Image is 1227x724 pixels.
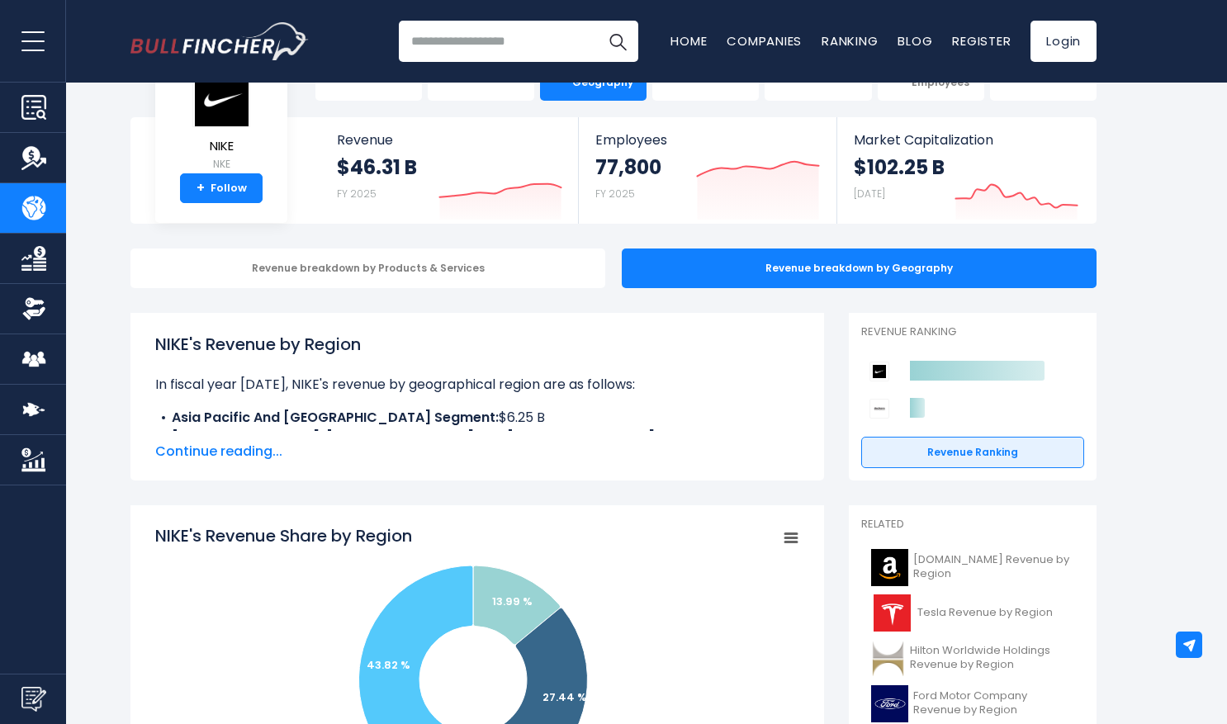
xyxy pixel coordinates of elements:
[595,154,661,180] strong: 77,800
[622,248,1097,288] div: Revenue breakdown by Geography
[670,32,707,50] a: Home
[904,63,977,88] span: CEO Salary / Employees
[197,181,205,196] strong: +
[822,32,878,50] a: Ranking
[861,545,1084,590] a: [DOMAIN_NAME] Revenue by Region
[952,32,1011,50] a: Register
[172,408,499,427] b: Asia Pacific And [GEOGRAPHIC_DATA] Segment:
[579,117,836,224] a: Employees 77,800 FY 2025
[1030,21,1097,62] a: Login
[854,132,1078,148] span: Market Capitalization
[155,428,799,447] li: $12.26 B
[337,187,377,201] small: FY 2025
[542,689,587,705] text: 27.44 %
[21,296,46,321] img: Ownership
[869,362,889,381] img: NIKE competitors logo
[155,408,799,428] li: $6.25 B
[130,22,309,60] img: Bullfincher logo
[155,442,799,461] span: Continue reading...
[320,117,579,224] a: Revenue $46.31 B FY 2025
[871,640,905,677] img: HLT logo
[595,187,635,201] small: FY 2025
[854,154,945,180] strong: $102.25 B
[871,685,908,722] img: F logo
[910,644,1074,672] span: Hilton Worldwide Holdings Revenue by Region
[898,32,932,50] a: Blog
[130,22,308,60] a: Go to homepage
[727,32,802,50] a: Companies
[172,428,722,447] b: [GEOGRAPHIC_DATA], [GEOGRAPHIC_DATA] And [GEOGRAPHIC_DATA] Segment:
[861,518,1084,532] p: Related
[130,248,605,288] div: Revenue breakdown by Products & Services
[861,636,1084,681] a: Hilton Worldwide Holdings Revenue by Region
[871,594,912,632] img: TSLA logo
[854,187,885,201] small: [DATE]
[913,553,1074,581] span: [DOMAIN_NAME] Revenue by Region
[180,173,263,203] a: +Follow
[595,132,819,148] span: Employees
[337,154,417,180] strong: $46.31 B
[367,657,410,673] text: 43.82 %
[192,157,250,172] small: NKE
[192,71,251,174] a: NIKE NKE
[871,549,908,586] img: AMZN logo
[566,63,639,88] span: Product / Geography
[869,399,889,419] img: Deckers Outdoor Corporation competitors logo
[861,437,1084,468] a: Revenue Ranking
[913,689,1074,717] span: Ford Motor Company Revenue by Region
[492,594,533,609] text: 13.99 %
[155,332,799,357] h1: NIKE's Revenue by Region
[861,590,1084,636] a: Tesla Revenue by Region
[337,132,562,148] span: Revenue
[917,606,1053,620] span: Tesla Revenue by Region
[192,140,250,154] span: NIKE
[861,325,1084,339] p: Revenue Ranking
[837,117,1095,224] a: Market Capitalization $102.25 B [DATE]
[155,375,799,395] p: In fiscal year [DATE], NIKE's revenue by geographical region are as follows:
[597,21,638,62] button: Search
[155,524,412,547] tspan: NIKE's Revenue Share by Region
